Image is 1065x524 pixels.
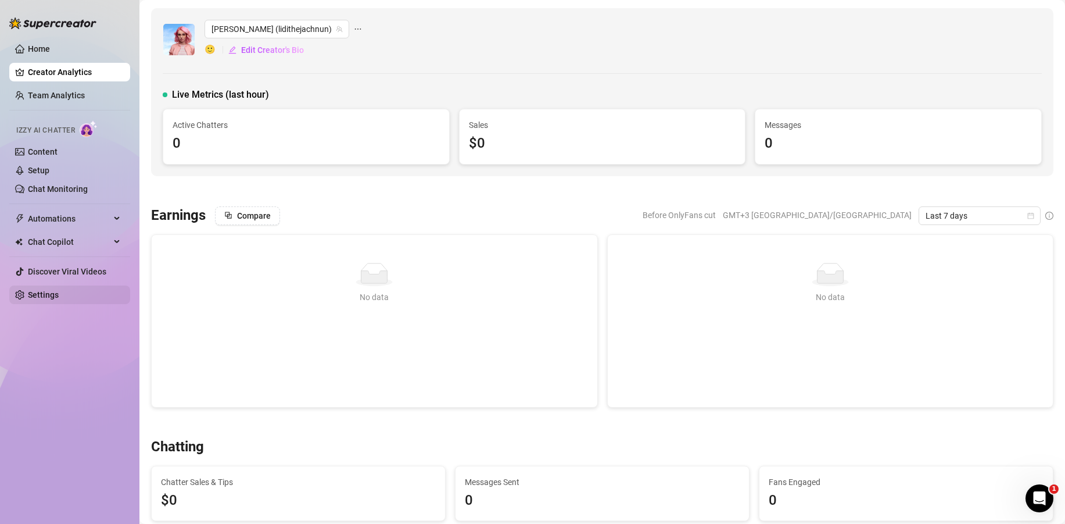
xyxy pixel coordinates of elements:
button: Messages [77,363,155,409]
img: logo [23,24,91,38]
a: Content [28,147,58,156]
a: Team Analytics [28,91,85,100]
span: Chat Copilot [28,233,110,251]
button: Search for help [17,249,216,273]
span: Last 7 days [926,207,1034,224]
a: Settings [28,290,59,300]
span: Edit Creator's Bio [241,45,304,55]
span: Amanda (lidithejachnun) [211,20,342,38]
span: Compare [237,211,271,220]
span: Chatter Sales & Tips [161,476,436,489]
span: Messages [96,392,137,400]
div: Start Here: Product Overview [24,325,195,337]
img: Profile image for Ella [114,19,137,42]
div: No data [622,291,1039,304]
span: ellipsis [354,20,362,38]
a: Creator Analytics [28,63,121,81]
div: $0 [469,133,736,155]
div: 0 [765,133,1032,155]
a: Setup [28,166,49,175]
div: Close [200,19,221,40]
span: Messages Sent [465,476,740,489]
span: Izzy AI Chatter [16,125,75,136]
span: 🙂 [205,43,228,57]
button: Edit Creator's Bio [228,41,304,59]
span: 1 [1049,484,1059,494]
div: We typically reply in a few hours [24,179,194,191]
span: calendar [1027,212,1034,219]
div: 0 [173,133,440,155]
span: Live Metrics (last hour) [172,88,269,102]
img: logo-BBDzfeDw.svg [9,17,96,29]
span: Home [26,392,52,400]
a: 📢 Join Our Telegram Channel [17,212,216,233]
span: Active Chatters [173,119,440,131]
span: edit [228,46,236,54]
img: Profile image for Giselle [136,19,159,42]
div: Message Online Fans automation [17,299,216,320]
span: Before OnlyFans cut [643,206,716,224]
a: Discover Viral Videos [28,267,106,276]
div: No data [166,291,583,304]
div: Supercreator's AI credits [24,347,195,359]
span: Automations [28,209,110,228]
div: Start Here: Product Overview [17,320,216,342]
span: Sales [469,119,736,131]
button: Help [155,363,232,409]
span: GMT+3 [GEOGRAPHIC_DATA]/[GEOGRAPHIC_DATA] [723,206,912,224]
div: Send us a message [24,166,194,179]
p: Hi [PERSON_NAME] 👋 [23,83,209,122]
div: Supercreator's AI credits [17,342,216,363]
div: Profile image for Nir [158,19,181,42]
div: 0 [769,490,1044,512]
span: info-circle [1045,212,1053,220]
div: Message Online Fans automation [24,304,195,316]
h3: Chatting [151,438,204,457]
span: thunderbolt [15,214,24,223]
iframe: Intercom live chat [1025,484,1053,512]
span: Messages [765,119,1032,131]
span: team [336,26,343,33]
span: $0 [161,490,436,512]
div: Super Mass [24,282,195,294]
div: Super Mass [17,277,216,299]
a: Chat Monitoring [28,184,88,194]
img: Amanda [163,24,195,55]
p: How can we help? [23,122,209,142]
span: block [224,211,232,219]
a: Home [28,44,50,54]
span: Search for help [24,255,94,268]
h3: Earnings [151,206,206,225]
span: Fans Engaged [769,476,1044,489]
img: Chat Copilot [15,238,23,246]
div: Send us a messageWe typically reply in a few hours [12,156,221,201]
button: Compare [215,206,280,225]
img: AI Chatter [80,120,98,137]
div: 📢 Join Our Telegram Channel [24,216,195,229]
div: 0 [465,490,740,512]
span: Help [184,392,203,400]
